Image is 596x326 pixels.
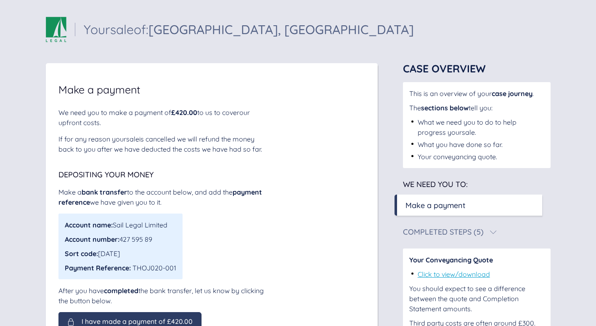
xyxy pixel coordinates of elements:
[58,84,140,95] span: Make a payment
[65,234,176,244] div: 427 595 89
[409,283,544,314] div: You should expect to see a difference between the quote and Completion Statement amounts.
[84,23,414,36] div: Your sale of:
[409,256,493,264] span: Your Conveyancing Quote
[104,286,138,295] span: completed
[418,152,497,162] div: Your conveyancing quote.
[421,104,469,112] span: sections below
[65,235,119,243] span: Account number:
[65,249,98,258] span: Sort code:
[403,62,486,75] span: Case Overview
[403,228,484,236] div: Completed Steps (5)
[418,270,490,278] a: Click to view/download
[58,134,269,154] div: If for any reason your sale is cancelled we will refund the money back to you after we have deduc...
[65,221,113,229] span: Account name:
[409,103,544,113] div: The tell you:
[418,139,503,150] div: What you have done so far.
[65,220,176,230] div: Sail Legal Limited
[65,249,176,259] div: [DATE]
[58,107,269,128] div: We need you to make a payment of to us to cover our upfront costs .
[418,117,544,137] div: What we need you to do to help progress your sale .
[58,170,154,179] span: Depositing your money
[82,318,193,325] span: I have made a payment of £420.00
[409,88,544,99] div: This is an overview of your .
[492,89,532,98] span: case journey
[65,264,131,272] span: Payment Reference:
[65,263,176,273] div: THOJ020-001
[148,21,414,37] span: [GEOGRAPHIC_DATA], [GEOGRAPHIC_DATA]
[58,187,269,207] div: Make a to the account below, and add the we have given you to it.
[82,188,127,196] span: bank transfer
[171,108,197,117] span: £420.00
[58,286,269,306] div: After you have the bank transfer, let us know by clicking the button below.
[403,179,468,189] span: We need you to:
[405,200,466,211] div: Make a payment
